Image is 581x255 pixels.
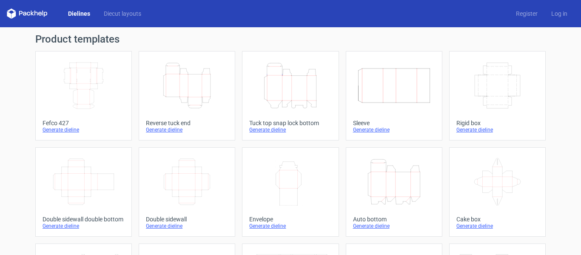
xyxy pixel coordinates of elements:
a: Diecut layouts [97,9,148,18]
div: Double sidewall double bottom [43,216,125,223]
a: Cake boxGenerate dieline [449,147,546,237]
div: Generate dieline [456,223,538,229]
div: Generate dieline [146,126,228,133]
h1: Product templates [35,34,546,44]
a: Double sidewallGenerate dieline [139,147,235,237]
div: Auto bottom [353,216,435,223]
div: Generate dieline [456,126,538,133]
div: Reverse tuck end [146,120,228,126]
div: Generate dieline [353,223,435,229]
a: Register [509,9,544,18]
div: Generate dieline [249,223,331,229]
div: Generate dieline [249,126,331,133]
a: Double sidewall double bottomGenerate dieline [35,147,132,237]
a: Auto bottomGenerate dieline [346,147,442,237]
a: Tuck top snap lock bottomGenerate dieline [242,51,339,140]
div: Tuck top snap lock bottom [249,120,331,126]
div: Generate dieline [43,223,125,229]
a: EnvelopeGenerate dieline [242,147,339,237]
a: Log in [544,9,574,18]
div: Generate dieline [146,223,228,229]
div: Envelope [249,216,331,223]
a: Dielines [61,9,97,18]
div: Generate dieline [353,126,435,133]
a: Fefco 427Generate dieline [35,51,132,140]
a: SleeveGenerate dieline [346,51,442,140]
div: Fefco 427 [43,120,125,126]
a: Reverse tuck endGenerate dieline [139,51,235,140]
div: Cake box [456,216,538,223]
div: Double sidewall [146,216,228,223]
div: Rigid box [456,120,538,126]
a: Rigid boxGenerate dieline [449,51,546,140]
div: Sleeve [353,120,435,126]
div: Generate dieline [43,126,125,133]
